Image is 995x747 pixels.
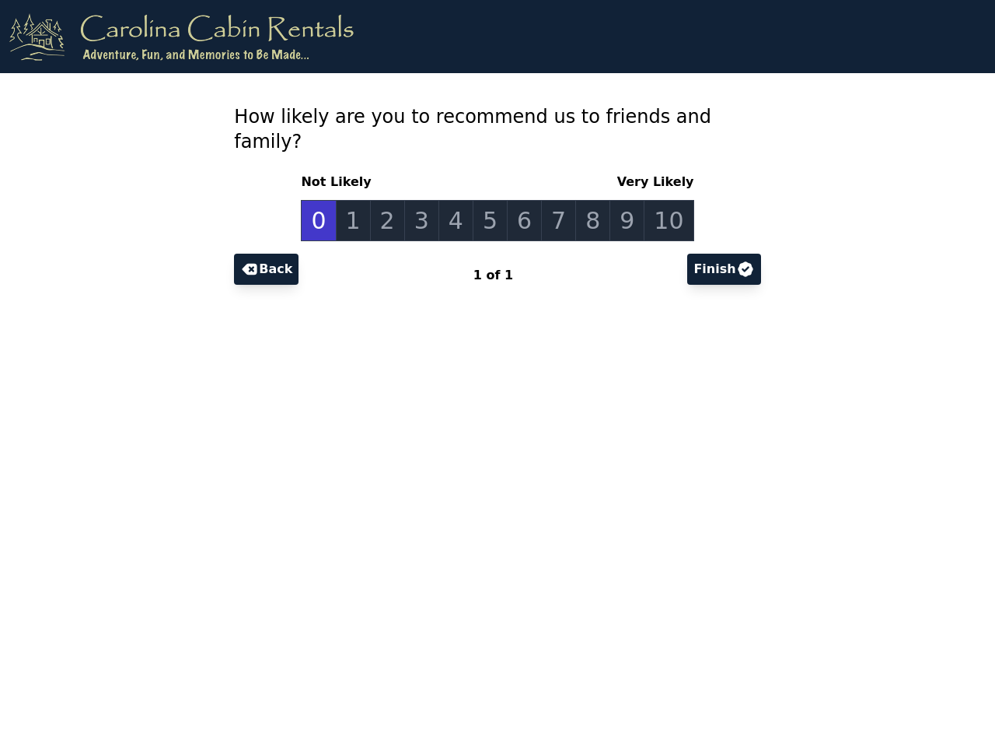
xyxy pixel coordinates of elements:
a: 4 [438,200,473,241]
button: Back [234,254,298,285]
a: 2 [370,200,405,241]
a: 1 [336,200,371,241]
span: How likely are you to recommend us to friends and family? [234,106,711,153]
a: 5 [473,200,508,241]
a: 10 [644,200,693,241]
img: logo.png [9,12,354,61]
a: 9 [609,200,644,241]
span: Not Likely [301,173,377,191]
span: Very Likely [611,173,694,191]
a: 3 [404,200,439,241]
a: 0 [301,200,336,241]
a: 7 [541,200,576,241]
button: Finish [687,254,760,285]
a: 8 [575,200,610,241]
span: 1 of 1 [473,268,513,282]
a: 6 [507,200,542,241]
